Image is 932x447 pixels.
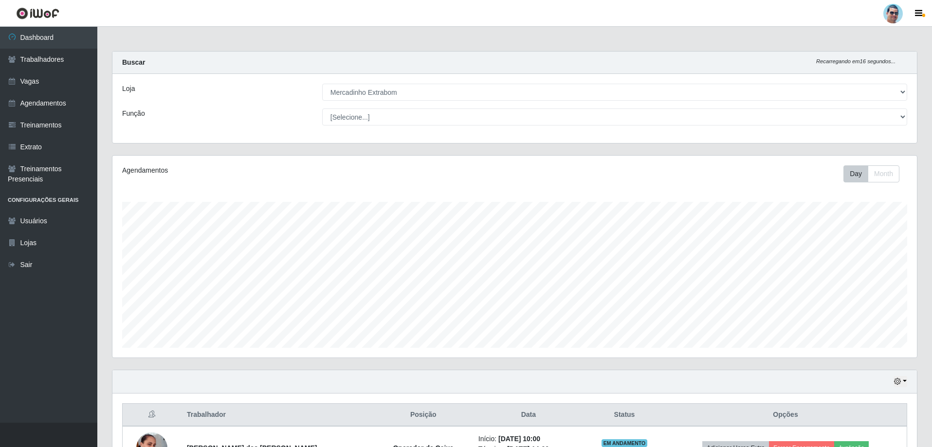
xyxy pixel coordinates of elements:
i: Recarregando em 16 segundos... [816,58,895,64]
div: Agendamentos [122,165,441,176]
strong: Buscar [122,58,145,66]
button: Month [868,165,899,182]
label: Função [122,108,145,119]
th: Trabalhador [181,404,374,427]
th: Status [585,404,664,427]
th: Data [473,404,585,427]
li: Início: [478,434,579,444]
button: Day [843,165,868,182]
th: Opções [664,404,907,427]
th: Posição [374,404,473,427]
label: Loja [122,84,135,94]
div: First group [843,165,899,182]
time: [DATE] 10:00 [498,435,540,443]
span: EM ANDAMENTO [602,439,648,447]
img: CoreUI Logo [16,7,59,19]
div: Toolbar with button groups [843,165,907,182]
